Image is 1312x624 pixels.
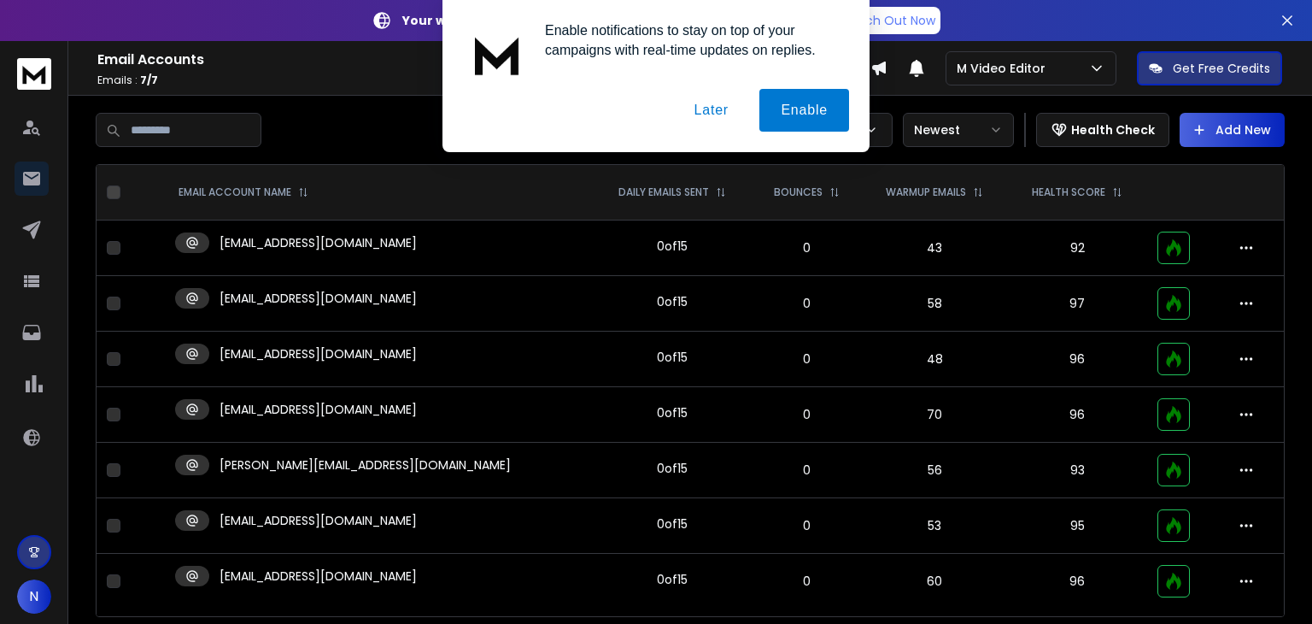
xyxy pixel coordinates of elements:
p: 0 [762,295,851,312]
p: 0 [762,517,851,534]
div: 0 of 15 [657,404,688,421]
td: 97 [1008,276,1147,332]
td: 92 [1008,221,1147,276]
p: 0 [762,462,851,479]
td: 70 [861,387,1008,443]
p: WARMUP EMAILS [886,185,966,199]
button: N [17,580,51,614]
p: [EMAIL_ADDRESS][DOMAIN_NAME] [220,234,417,251]
button: Later [672,89,749,132]
div: 0 of 15 [657,515,688,533]
p: 0 [762,239,851,256]
td: 58 [861,276,1008,332]
p: [EMAIL_ADDRESS][DOMAIN_NAME] [220,290,417,307]
td: 60 [861,554,1008,609]
div: 0 of 15 [657,571,688,588]
td: 95 [1008,498,1147,554]
td: 48 [861,332,1008,387]
td: 96 [1008,387,1147,443]
td: 43 [861,221,1008,276]
p: 0 [762,350,851,368]
p: HEALTH SCORE [1032,185,1105,199]
p: [EMAIL_ADDRESS][DOMAIN_NAME] [220,512,417,529]
div: 0 of 15 [657,460,688,477]
p: [EMAIL_ADDRESS][DOMAIN_NAME] [220,401,417,418]
td: 53 [861,498,1008,554]
p: DAILY EMAILS SENT [618,185,709,199]
button: Enable [759,89,849,132]
td: 96 [1008,554,1147,609]
p: [PERSON_NAME][EMAIL_ADDRESS][DOMAIN_NAME] [220,456,511,474]
p: 0 [762,573,851,590]
img: notification icon [463,21,531,89]
div: Enable notifications to stay on top of your campaigns with real-time updates on replies. [531,21,849,60]
p: [EMAIL_ADDRESS][DOMAIN_NAME] [220,568,417,585]
td: 56 [861,443,1008,498]
td: 96 [1008,332,1147,387]
p: BOUNCES [774,185,823,199]
div: 0 of 15 [657,238,688,255]
p: 0 [762,406,851,423]
p: [EMAIL_ADDRESS][DOMAIN_NAME] [220,345,417,362]
div: 0 of 15 [657,293,688,310]
div: 0 of 15 [657,349,688,366]
div: EMAIL ACCOUNT NAME [179,185,308,199]
td: 93 [1008,443,1147,498]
